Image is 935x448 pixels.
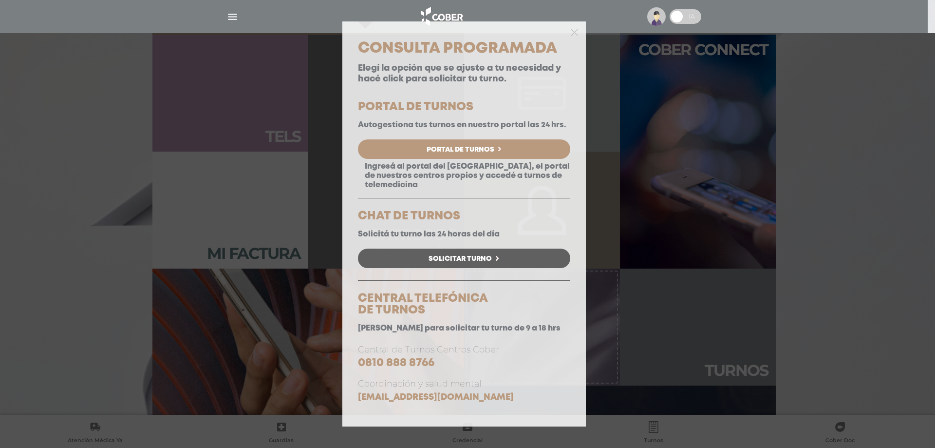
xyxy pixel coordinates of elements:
[358,324,570,333] p: [PERSON_NAME] para solicitar tu turno de 9 a 18 hrs
[358,343,570,370] p: Central de Turnos Centros Cober
[358,120,570,130] p: Autogestiona tus turnos en nuestro portal las 24 hrs.
[358,393,514,401] a: [EMAIL_ADDRESS][DOMAIN_NAME]
[358,162,570,190] p: Ingresá al portal del [GEOGRAPHIC_DATA], el portal de nuestros centros propios y accedé a turnos ...
[429,255,492,262] span: Solicitar Turno
[358,249,570,268] a: Solicitar Turno
[358,139,570,159] a: Portal de Turnos
[358,63,570,84] p: Elegí la opción que se ajuste a tu necesidad y hacé click para solicitar tu turno.
[358,101,570,113] h5: PORTAL DE TURNOS
[358,377,570,404] p: Coordinación y salud mental
[358,211,570,222] h5: CHAT DE TURNOS
[358,42,557,55] span: Consulta Programada
[427,146,494,153] span: Portal de Turnos
[358,230,570,239] p: Solicitá tu turno las 24 horas del día
[358,293,570,316] h5: CENTRAL TELEFÓNICA DE TURNOS
[358,358,434,368] a: 0810 888 8766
